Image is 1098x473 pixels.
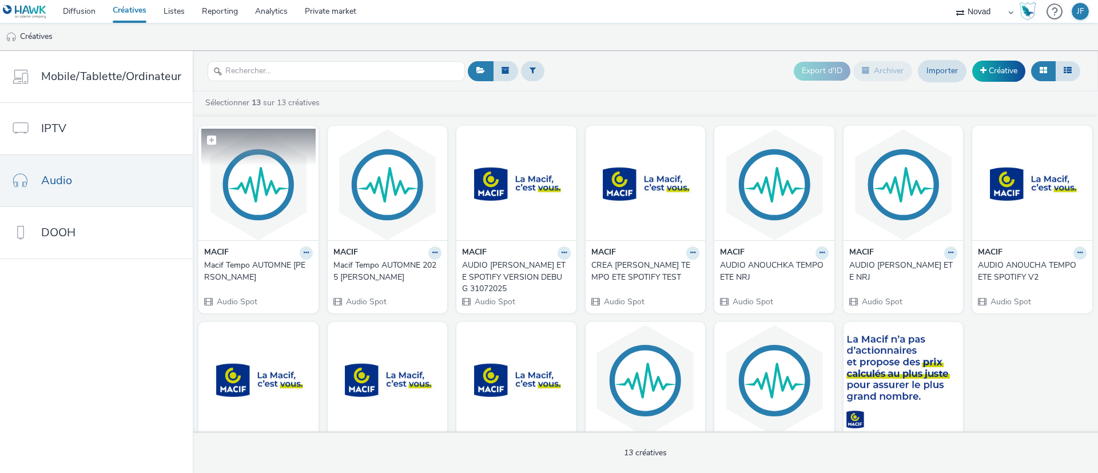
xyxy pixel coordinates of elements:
[216,296,257,307] span: Audio Spot
[846,129,961,240] img: AUDIO CHLOE TEMPO ETE NRJ visual
[849,247,874,260] strong: MACIF
[41,120,66,137] span: IPTV
[333,260,437,283] div: Macif Tempo AUTOMNE 2025 [PERSON_NAME]
[1055,61,1080,81] button: Liste
[204,260,313,283] a: Macif Tempo AUTOMNE [PERSON_NAME]
[849,260,953,283] div: AUDIO [PERSON_NAME] ETE NRJ
[720,260,824,283] div: AUDIO ANOUCHKA TEMPO ETE NRJ
[345,296,387,307] span: Audio Spot
[459,129,574,240] img: AUDIO CHLOE TEMPO ETE SPOTIFY VERSION DEBUG 31072025 visual
[624,447,667,458] span: 13 créatives
[846,325,961,436] img: Audio tempo printemps Chloé Spotify visual
[333,260,442,283] a: Macif Tempo AUTOMNE 2025 [PERSON_NAME]
[717,129,832,240] img: AUDIO ANOUCHKA TEMPO ETE NRJ visual
[720,247,745,260] strong: MACIF
[978,260,1087,283] a: AUDIO ANOUCHA TEMPO ETE SPOTIFY V2
[201,325,316,436] img: AUDIO CHLOE TEMPO ETE SPOTIFY V2 visual
[720,260,829,283] a: AUDIO ANOUCHKA TEMPO ETE NRJ
[861,296,902,307] span: Audio Spot
[204,247,229,260] strong: MACIF
[333,247,358,260] strong: MACIF
[717,325,832,436] img: Audio Macif test visual
[204,260,308,283] div: Macif Tempo AUTOMNE [PERSON_NAME]
[1077,3,1084,20] div: JF
[1031,61,1056,81] button: Grille
[591,260,695,283] div: CREA [PERSON_NAME] TEMPO ETE SPOTIFY TEST
[204,97,324,108] a: Sélectionner sur 13 créatives
[588,325,703,436] img: Test Paula visual
[331,325,445,436] img: CREA ANOUCHKA TEMPO ETE visual
[853,61,912,81] button: Archiver
[41,172,72,189] span: Audio
[978,260,1082,283] div: AUDIO ANOUCHA TEMPO ETE SPOTIFY V2
[41,224,75,241] span: DOOH
[459,325,574,436] img: Macif Tempo Printemps Chloé Spotify V2 visual
[978,247,1002,260] strong: MACIF
[918,60,966,82] a: Importer
[1019,2,1041,21] a: Hawk Academy
[462,260,571,295] a: AUDIO [PERSON_NAME] ETE SPOTIFY VERSION DEBUG 31072025
[849,260,958,283] a: AUDIO [PERSON_NAME] ETE NRJ
[588,129,703,240] img: CREA CHLOE TEMPO ETE SPOTIFY TEST visual
[462,260,566,295] div: AUDIO [PERSON_NAME] ETE SPOTIFY VERSION DEBUG 31072025
[975,129,1089,240] img: AUDIO ANOUCHA TEMPO ETE SPOTIFY V2 visual
[603,296,645,307] span: Audio Spot
[474,296,515,307] span: Audio Spot
[3,5,47,19] img: undefined Logo
[331,129,445,240] img: Macif Tempo AUTOMNE 2025 Brigitte visual
[591,247,616,260] strong: MACIF
[989,296,1031,307] span: Audio Spot
[252,97,261,108] strong: 13
[591,260,700,283] a: CREA [PERSON_NAME] TEMPO ETE SPOTIFY TEST
[462,247,487,260] strong: MACIF
[208,61,465,81] input: Rechercher...
[201,129,316,240] img: Macif Tempo AUTOMNE Stéphanie visual
[972,61,1025,81] a: Créative
[794,62,850,80] button: Export d'ID
[1019,2,1036,21] img: Hawk Academy
[6,31,17,43] img: audio
[41,68,181,85] span: Mobile/Tablette/Ordinateur
[731,296,773,307] span: Audio Spot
